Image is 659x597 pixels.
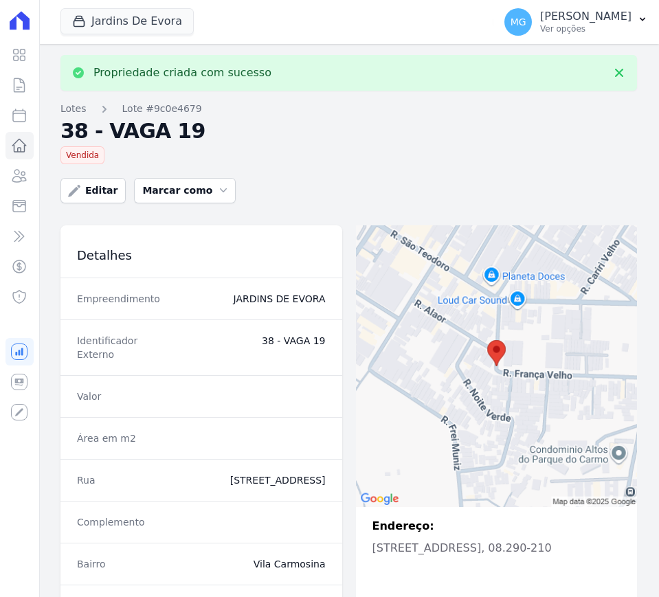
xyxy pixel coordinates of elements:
dt: Área em m2 [77,431,153,445]
a: Editar [60,178,126,203]
a: Lote #9c0e4679 [122,102,202,116]
dt: Identificador Externo [77,334,158,361]
span: Vendida [60,146,104,164]
p: Endereço: [372,518,621,534]
dt: Rua [77,473,153,487]
dd: 38 - VAGA 19 [161,334,326,361]
h2: 38 - VAGA 19 [60,122,637,141]
img: staticmap [356,225,638,507]
button: MG [PERSON_NAME] Ver opções [493,3,659,41]
nav: Breadcrumb [60,102,637,116]
span: MG [511,17,526,27]
p: Ver opções [540,23,632,34]
dd: JARDINS DE EVORA [164,292,326,306]
button: Marcar como [134,178,236,203]
dd: Vila Carmosina [164,557,326,571]
dd: [STREET_ADDRESS] [164,473,326,487]
dt: Valor [77,390,153,403]
h3: Detalhes [77,247,160,264]
dt: Complemento [77,515,153,529]
p: Propriedade criada com sucesso [93,66,271,80]
dt: Empreendimento [77,292,153,306]
button: Jardins De Evora [60,8,194,34]
a: Lotes [60,102,87,116]
dt: Bairro [77,557,153,571]
p: [STREET_ADDRESS], 08.290-210 [372,540,621,556]
p: [PERSON_NAME] [540,10,632,23]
